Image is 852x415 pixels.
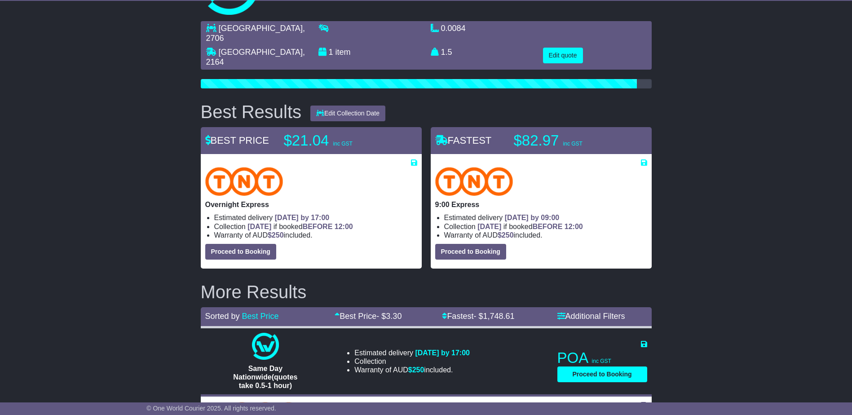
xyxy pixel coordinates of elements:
[435,200,647,209] p: 9:00 Express
[505,214,560,221] span: [DATE] by 09:00
[543,48,583,63] button: Edit quote
[233,365,297,389] span: Same Day Nationwide(quotes take 0.5-1 hour)
[219,24,303,33] span: [GEOGRAPHIC_DATA]
[303,223,333,230] span: BEFORE
[557,312,625,321] a: Additional Filters
[444,231,647,239] li: Warranty of AUD included.
[284,132,396,150] p: $21.04
[444,213,647,222] li: Estimated delivery
[412,366,424,374] span: 250
[214,231,417,239] li: Warranty of AUD included.
[219,48,303,57] span: [GEOGRAPHIC_DATA]
[557,366,647,382] button: Proceed to Booking
[214,213,417,222] li: Estimated delivery
[336,48,351,57] span: item
[205,135,269,146] span: BEST PRICE
[206,48,305,66] span: , 2164
[376,312,402,321] span: - $
[247,223,271,230] span: [DATE]
[502,231,514,239] span: 250
[563,141,583,147] span: inc GST
[272,231,284,239] span: 250
[435,244,506,260] button: Proceed to Booking
[252,333,279,360] img: One World Courier: Same Day Nationwide(quotes take 0.5-1 hour)
[196,102,306,122] div: Best Results
[557,349,647,367] p: POA
[514,132,626,150] p: $82.97
[354,349,470,357] li: Estimated delivery
[444,222,647,231] li: Collection
[333,141,353,147] span: inc GST
[205,312,240,321] span: Sorted by
[206,24,305,43] span: , 2706
[415,349,470,357] span: [DATE] by 17:00
[498,231,514,239] span: $
[205,167,283,196] img: TNT Domestic: Overnight Express
[354,357,470,366] li: Collection
[533,223,563,230] span: BEFORE
[565,223,583,230] span: 12:00
[335,223,353,230] span: 12:00
[477,223,583,230] span: if booked
[483,312,514,321] span: 1,748.61
[201,282,652,302] h2: More Results
[214,222,417,231] li: Collection
[310,106,385,121] button: Edit Collection Date
[441,48,452,57] span: 1.5
[386,312,402,321] span: 3.30
[335,312,402,321] a: Best Price- $3.30
[442,312,514,321] a: Fastest- $1,748.61
[435,167,513,196] img: TNT Domestic: 9:00 Express
[592,358,611,364] span: inc GST
[354,366,470,374] li: Warranty of AUD included.
[268,231,284,239] span: $
[205,244,276,260] button: Proceed to Booking
[329,48,333,57] span: 1
[247,223,353,230] span: if booked
[473,312,514,321] span: - $
[275,214,330,221] span: [DATE] by 17:00
[477,223,501,230] span: [DATE]
[408,366,424,374] span: $
[205,200,417,209] p: Overnight Express
[242,312,279,321] a: Best Price
[435,135,492,146] span: FASTEST
[441,24,466,33] span: 0.0084
[146,405,276,412] span: © One World Courier 2025. All rights reserved.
